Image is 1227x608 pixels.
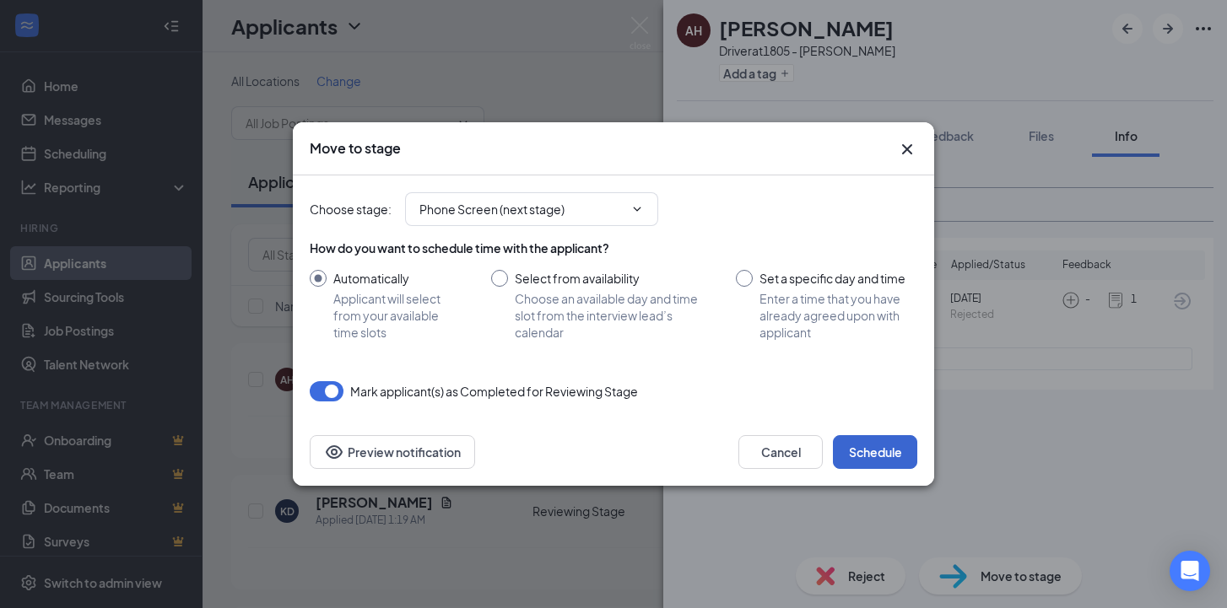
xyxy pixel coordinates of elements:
[324,442,344,462] svg: Eye
[310,435,475,469] button: Preview notificationEye
[310,200,392,218] span: Choose stage :
[897,139,917,159] svg: Cross
[738,435,823,469] button: Cancel
[1170,551,1210,591] div: Open Intercom Messenger
[310,239,917,256] div: How do you want to schedule time with the applicant?
[310,139,401,158] h3: Move to stage
[350,381,638,401] span: Mark applicant(s) as Completed for Reviewing Stage
[630,202,644,216] svg: ChevronDown
[833,435,917,469] button: Schedule
[897,139,917,159] button: Close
